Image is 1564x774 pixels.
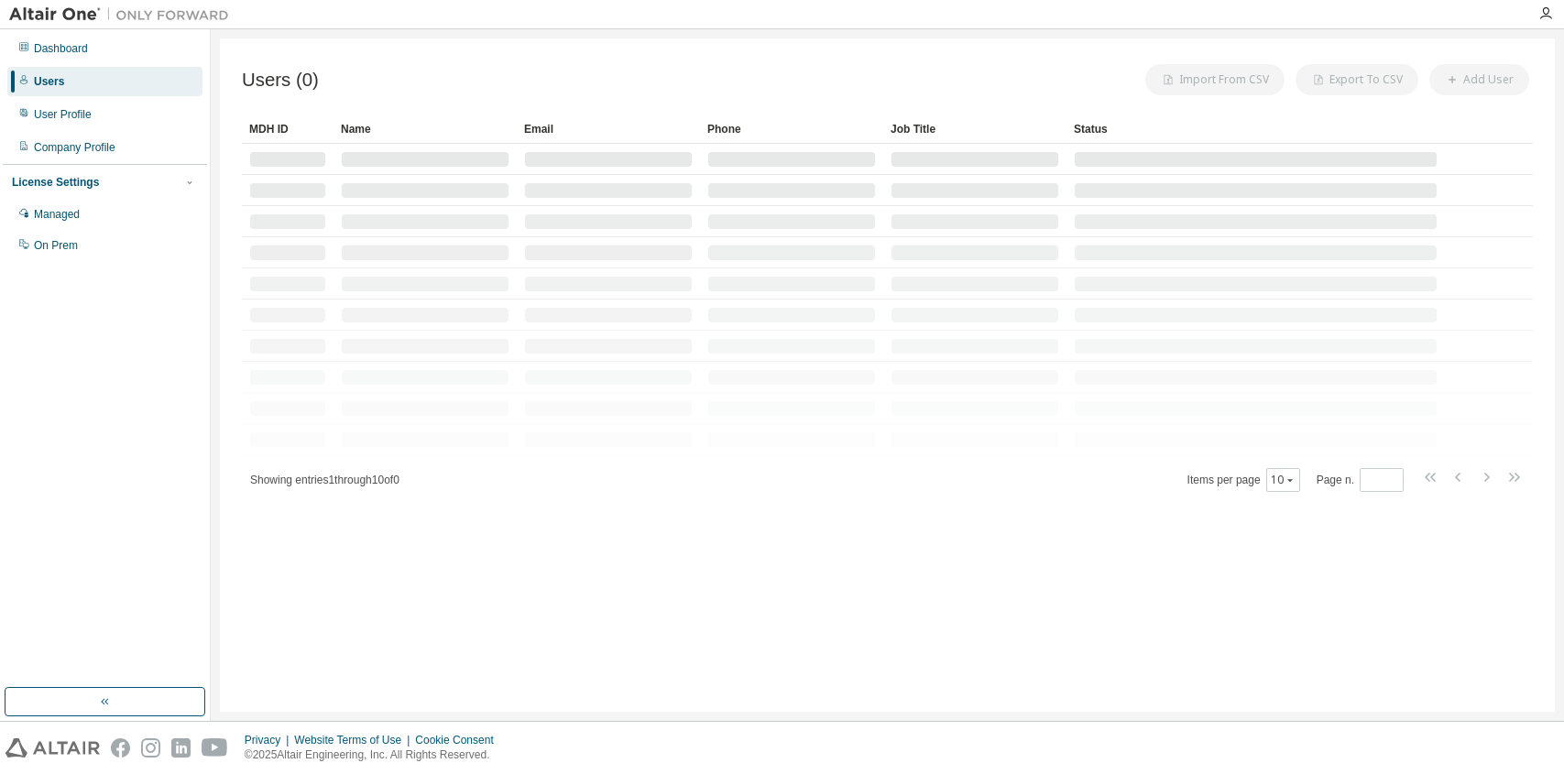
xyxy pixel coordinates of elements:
div: MDH ID [249,114,326,144]
div: License Settings [12,175,99,190]
img: youtube.svg [202,738,228,758]
div: Cookie Consent [415,733,504,747]
img: altair_logo.svg [5,738,100,758]
div: Status [1074,114,1438,144]
button: Import From CSV [1145,64,1285,95]
div: Phone [707,114,876,144]
div: Website Terms of Use [294,733,415,747]
p: © 2025 Altair Engineering, Inc. All Rights Reserved. [245,747,505,763]
div: On Prem [34,238,78,253]
span: Items per page [1187,468,1300,492]
img: linkedin.svg [171,738,191,758]
div: Privacy [245,733,294,747]
div: User Profile [34,107,92,122]
img: Altair One [9,5,238,24]
div: Job Title [891,114,1059,144]
img: facebook.svg [111,738,130,758]
button: 10 [1271,473,1296,487]
div: Company Profile [34,140,115,155]
div: Users [34,74,64,89]
div: Email [524,114,693,144]
div: Dashboard [34,41,88,56]
img: instagram.svg [141,738,160,758]
button: Add User [1429,64,1529,95]
button: Export To CSV [1296,64,1418,95]
div: Managed [34,207,80,222]
div: Name [341,114,509,144]
span: Page n. [1317,468,1404,492]
span: Showing entries 1 through 10 of 0 [250,474,399,486]
span: Users (0) [242,70,319,91]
